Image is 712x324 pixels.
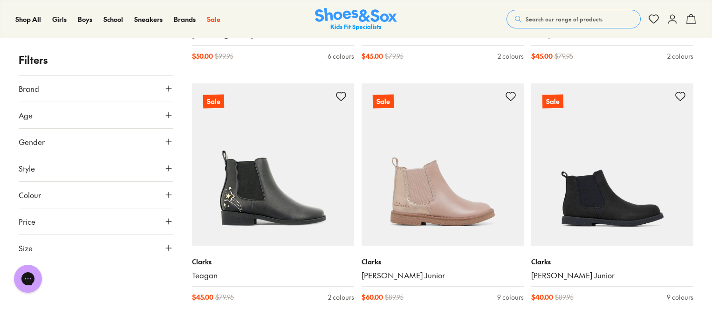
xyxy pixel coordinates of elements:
[362,270,524,281] a: [PERSON_NAME] Junior
[15,14,41,24] a: Shop All
[19,155,173,181] button: Style
[531,257,693,267] p: Clarks
[19,136,45,147] span: Gender
[19,110,33,121] span: Age
[192,270,354,281] a: Teagan
[174,14,196,24] a: Brands
[19,189,41,200] span: Colour
[19,83,39,94] span: Brand
[531,83,693,246] a: Sale
[526,15,602,23] span: Search our range of products
[192,292,213,302] span: $ 45.00
[19,235,173,261] button: Size
[373,94,394,108] p: Sale
[507,10,641,28] button: Search our range of products
[531,51,553,61] span: $ 45.00
[315,8,397,31] a: Shoes & Sox
[555,292,574,302] span: $ 89.95
[203,94,224,108] p: Sale
[19,76,173,102] button: Brand
[555,51,573,61] span: $ 79.95
[498,51,524,61] div: 2 colours
[385,292,404,302] span: $ 89.95
[362,292,383,302] span: $ 60.00
[192,83,354,246] a: Sale
[19,242,33,254] span: Size
[362,51,383,61] span: $ 45.00
[19,52,173,68] p: Filters
[207,14,220,24] a: Sale
[19,163,35,174] span: Style
[542,94,563,108] p: Sale
[667,292,693,302] div: 9 colours
[192,257,354,267] p: Clarks
[385,51,404,61] span: $ 79.95
[315,8,397,31] img: SNS_Logo_Responsive.svg
[19,102,173,128] button: Age
[103,14,123,24] a: School
[531,292,553,302] span: $ 40.00
[19,216,35,227] span: Price
[215,292,234,302] span: $ 79.95
[667,51,693,61] div: 2 colours
[52,14,67,24] a: Girls
[328,292,354,302] div: 2 colours
[192,51,213,61] span: $ 50.00
[497,292,524,302] div: 9 colours
[362,83,524,246] a: Sale
[19,208,173,234] button: Price
[215,51,233,61] span: $ 99.95
[78,14,92,24] a: Boys
[19,129,173,155] button: Gender
[9,262,47,296] iframe: Gorgias live chat messenger
[134,14,163,24] a: Sneakers
[362,257,524,267] p: Clarks
[531,270,693,281] a: [PERSON_NAME] Junior
[19,182,173,208] button: Colour
[328,51,354,61] div: 6 colours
